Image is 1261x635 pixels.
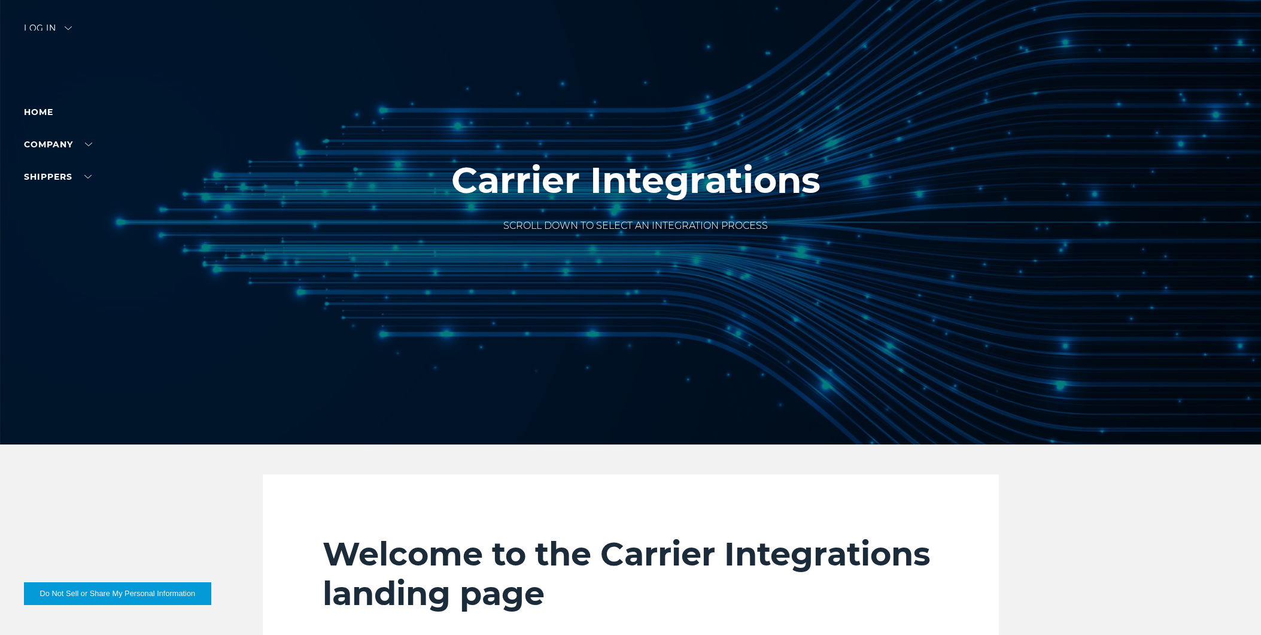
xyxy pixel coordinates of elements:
[323,534,939,613] h2: Welcome to the Carrier Integrations landing page
[451,219,821,233] p: SCROLL DOWN TO SELECT AN INTEGRATION PROCESS
[24,582,211,605] button: Do Not Sell or Share My Personal Information
[451,160,821,201] h1: Carrier Integrations
[24,171,92,182] a: SHIPPERS
[586,24,676,77] img: kbx logo
[24,24,72,41] div: Log in
[65,26,72,30] img: arrow
[24,139,92,150] a: Company
[24,107,53,117] a: Home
